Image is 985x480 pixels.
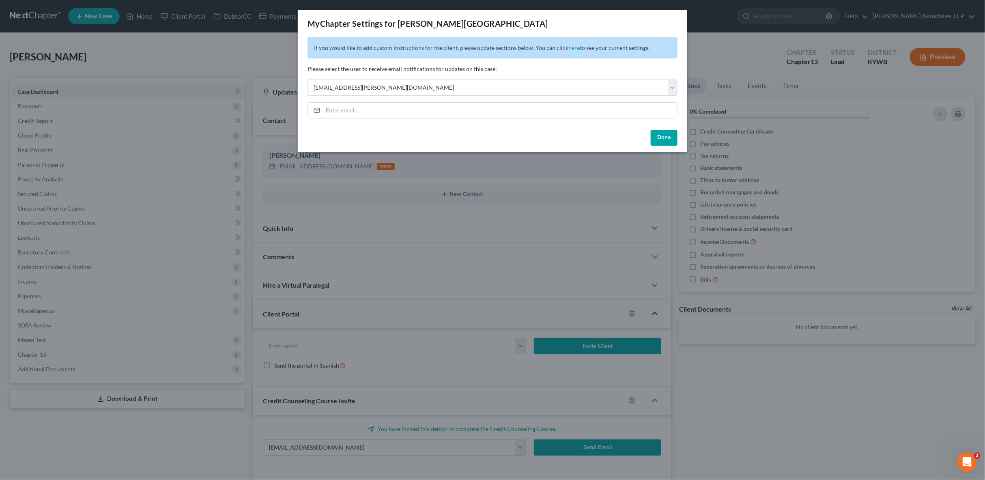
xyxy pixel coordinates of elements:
span: 2 [974,452,981,459]
span: If you would like to add custom instructions for the client, please update sections below. [314,44,534,51]
span: You can click to see your current settings. [536,44,649,51]
input: Enter email... [323,103,677,118]
div: MyChapter Settings for [PERSON_NAME][GEOGRAPHIC_DATA] [308,18,548,29]
p: Please select the user to receive email notifications for updates on this case: [308,65,677,73]
a: here [568,44,580,51]
iframe: Intercom live chat [957,452,977,472]
button: Done [651,130,677,146]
